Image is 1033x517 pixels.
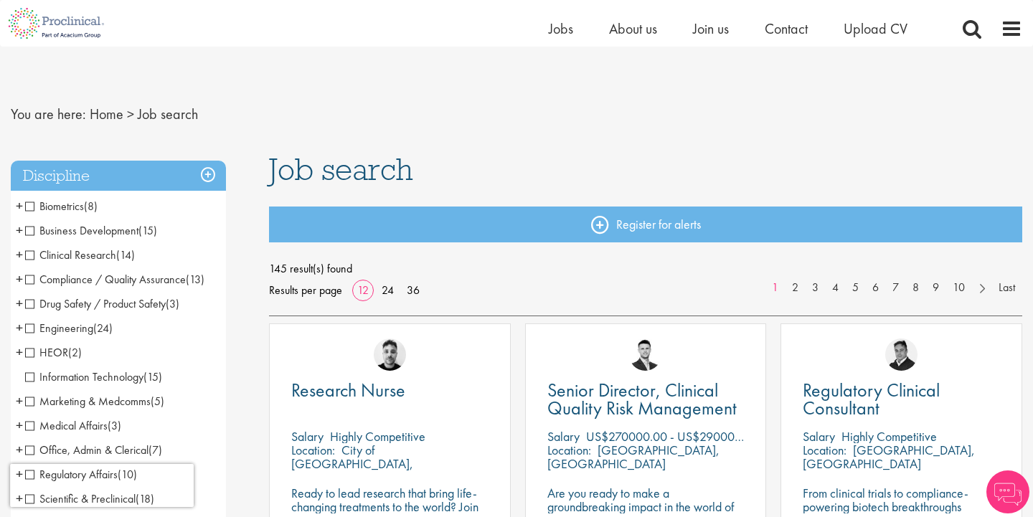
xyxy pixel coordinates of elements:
span: Salary [803,428,835,445]
a: 9 [925,280,946,296]
span: Information Technology [25,369,162,384]
span: (15) [138,223,157,238]
span: Compliance / Quality Assurance [25,272,204,287]
a: 6 [865,280,886,296]
span: Medical Affairs [25,418,108,433]
a: 3 [805,280,826,296]
span: Research Nurse [291,378,405,402]
span: Compliance / Quality Assurance [25,272,186,287]
a: Join us [693,19,729,38]
p: City of [GEOGRAPHIC_DATA], [GEOGRAPHIC_DATA] [291,442,413,485]
span: Location: [291,442,335,458]
a: 4 [825,280,846,296]
img: Dean Fisher [374,338,406,371]
span: Salary [291,428,324,445]
a: 2 [785,280,806,296]
a: About us [609,19,657,38]
h3: Discipline [11,161,226,191]
span: Biometrics [25,199,84,214]
span: 145 result(s) found [269,258,1022,280]
span: Information Technology [25,369,143,384]
img: Joshua Godden [629,338,661,371]
span: + [16,390,23,412]
a: 7 [885,280,906,296]
span: Salary [547,428,580,445]
span: Clinical Research [25,247,135,262]
img: Peter Duvall [885,338,918,371]
p: Highly Competitive [841,428,937,445]
span: Medical Affairs [25,418,121,433]
iframe: reCAPTCHA [10,464,194,507]
p: [GEOGRAPHIC_DATA], [GEOGRAPHIC_DATA] [803,442,975,472]
span: (15) [143,369,162,384]
span: Results per page [269,280,342,301]
a: 8 [905,280,926,296]
span: Biometrics [25,199,98,214]
a: 1 [765,280,786,296]
a: 24 [377,283,399,298]
p: Highly Competitive [330,428,425,445]
a: breadcrumb link [90,105,123,123]
span: You are here: [11,105,86,123]
span: Job search [269,150,413,189]
span: Clinical Research [25,247,116,262]
a: Upload CV [844,19,907,38]
span: (14) [116,247,135,262]
span: Location: [547,442,591,458]
a: Research Nurse [291,381,489,399]
span: Engineering [25,321,93,336]
span: > [127,105,134,123]
span: + [16,244,23,265]
span: Engineering [25,321,113,336]
span: Location: [803,442,846,458]
span: Regulatory Clinical Consultant [803,378,940,420]
span: + [16,439,23,460]
a: Contact [765,19,808,38]
span: + [16,414,23,436]
span: Job search [138,105,198,123]
span: Marketing & Medcomms [25,394,151,409]
span: (3) [108,418,121,433]
span: + [16,195,23,217]
span: + [16,268,23,290]
span: Business Development [25,223,138,238]
span: (8) [84,199,98,214]
span: (7) [148,442,162,457]
p: [GEOGRAPHIC_DATA], [GEOGRAPHIC_DATA] [547,442,720,472]
span: Business Development [25,223,157,238]
span: + [16,219,23,241]
span: (5) [151,394,164,409]
p: US$270000.00 - US$290000.00 per annum [586,428,813,445]
span: + [16,293,23,314]
span: Drug Safety / Product Safety [25,296,179,311]
span: HEOR [25,345,68,360]
a: Jobs [549,19,573,38]
a: 36 [402,283,425,298]
span: (2) [68,345,82,360]
a: Last [991,280,1022,296]
a: 10 [945,280,972,296]
a: Senior Director, Clinical Quality Risk Management [547,381,745,417]
span: HEOR [25,345,82,360]
span: (3) [166,296,179,311]
a: Register for alerts [269,207,1022,242]
span: Senior Director, Clinical Quality Risk Management [547,378,737,420]
a: 5 [845,280,866,296]
span: Office, Admin & Clerical [25,442,148,457]
img: Chatbot [986,470,1029,513]
span: + [16,317,23,338]
span: Marketing & Medcomms [25,394,164,409]
span: (24) [93,321,113,336]
span: + [16,341,23,363]
span: Office, Admin & Clerical [25,442,162,457]
span: Drug Safety / Product Safety [25,296,166,311]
